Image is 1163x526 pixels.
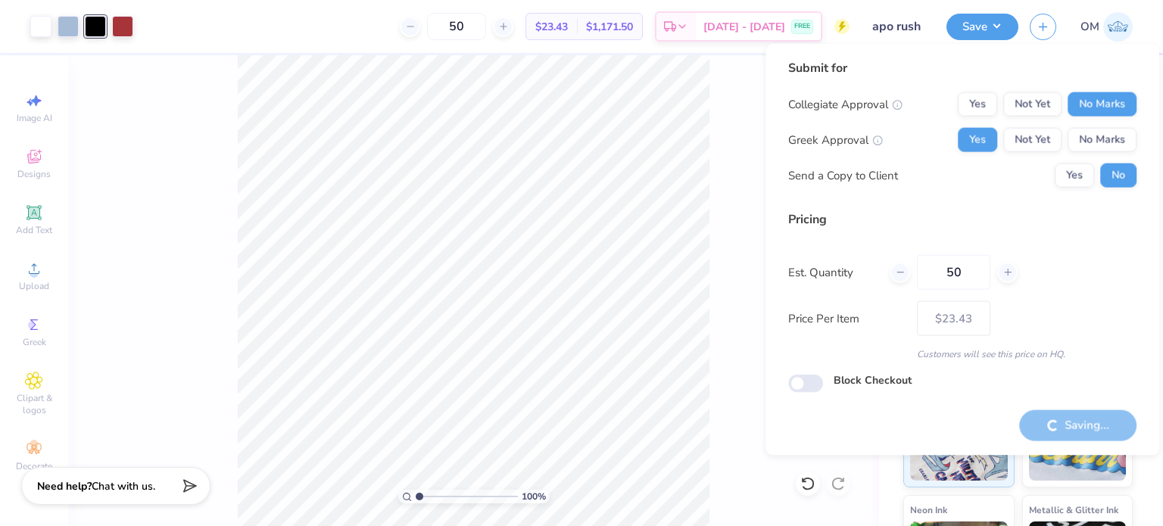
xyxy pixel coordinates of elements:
input: – – [917,255,990,290]
div: Pricing [788,210,1136,229]
img: Om Mehrotra [1103,12,1133,42]
span: Image AI [17,112,52,124]
input: Untitled Design [861,11,935,42]
button: No [1100,163,1136,188]
button: Yes [958,128,997,152]
span: Add Text [16,224,52,236]
span: OM [1080,18,1099,36]
span: Metallic & Glitter Ink [1029,502,1118,518]
span: $23.43 [535,19,568,35]
span: Neon Ink [910,502,947,518]
div: Submit for [788,59,1136,77]
button: No Marks [1068,128,1136,152]
div: Send a Copy to Client [788,167,898,184]
label: Est. Quantity [788,263,878,281]
strong: Need help? [37,479,92,493]
button: Yes [958,92,997,117]
span: Upload [19,280,49,292]
div: Customers will see this price on HQ. [788,347,1136,361]
span: Clipart & logos [8,392,61,416]
span: Decorate [16,460,52,472]
div: Collegiate Approval [788,95,903,113]
span: 100 % [522,490,546,503]
button: Not Yet [1003,128,1062,152]
span: $1,171.50 [586,19,633,35]
button: Save [946,14,1018,40]
span: Chat with us. [92,479,155,493]
button: No Marks [1068,92,1136,117]
span: [DATE] - [DATE] [703,19,785,35]
label: Price Per Item [788,310,906,327]
div: Greek Approval [788,131,883,148]
input: – – [427,13,486,40]
span: FREE [794,21,810,32]
button: Yes [1055,163,1094,188]
button: Not Yet [1003,92,1062,117]
label: Block Checkout [834,372,912,388]
span: Greek [23,336,46,348]
a: OM [1080,12,1133,42]
span: Designs [17,168,51,180]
